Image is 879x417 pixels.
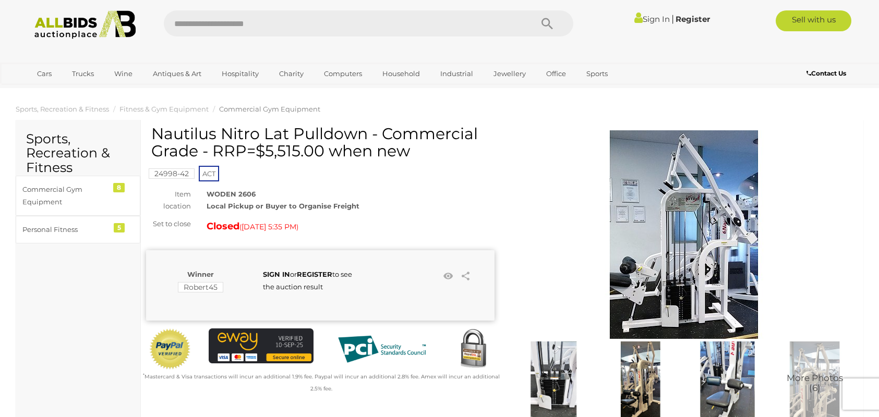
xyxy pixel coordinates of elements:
[242,222,296,231] span: [DATE] 5:35 PM
[239,223,298,231] span: ( )
[187,270,214,278] b: Winner
[776,10,851,31] a: Sell with us
[521,10,573,36] button: Search
[22,183,109,208] div: Commercial Gym Equipment
[209,328,314,363] img: eWAY Payment Gateway
[114,223,125,232] div: 5
[178,282,223,292] mark: Robert45
[138,218,199,230] div: Set to close
[219,105,320,113] a: Commercial Gym Equipment
[580,65,615,82] a: Sports
[16,216,140,243] a: Personal Fitness 5
[149,328,191,370] img: Official PayPal Seal
[138,188,199,213] div: Item location
[22,224,109,236] div: Personal Fitness
[26,132,130,175] h2: Sports, Recreation & Fitness
[297,270,332,278] a: REGISTER
[330,328,434,370] img: PCI DSS compliant
[65,65,101,82] a: Trucks
[207,190,256,198] strong: WODEN 2606
[317,65,369,82] a: Computers
[29,10,142,39] img: Allbids.com.au
[151,125,492,160] h1: Nautilus Nitro Lat Pulldown - Commercial Grade - RRP=$5,515.00 when new
[199,166,219,181] span: ACT
[452,328,494,370] img: Secured by Rapid SSL
[263,270,290,278] a: SIGN IN
[806,69,846,77] b: Contact Us
[376,65,427,82] a: Household
[671,13,674,24] span: |
[634,14,670,24] a: Sign In
[580,130,788,339] img: Nautilus Nitro Lat Pulldown - Commercial Grade - RRP=$5,515.00 when new
[30,65,58,82] a: Cars
[263,270,352,290] span: or to see the auction result
[143,373,500,392] small: Mastercard & Visa transactions will incur an additional 1.9% fee. Paypal will incur an additional...
[107,65,139,82] a: Wine
[272,65,310,82] a: Charity
[676,14,710,24] a: Register
[146,65,208,82] a: Antiques & Art
[30,82,118,100] a: [GEOGRAPHIC_DATA]
[539,65,573,82] a: Office
[487,65,533,82] a: Jewellery
[16,176,140,216] a: Commercial Gym Equipment 8
[787,374,843,393] span: More Photos (6)
[440,268,456,284] li: Watch this item
[119,105,209,113] a: Fitness & Gym Equipment
[149,169,195,178] a: 24998-42
[434,65,480,82] a: Industrial
[207,220,239,232] strong: Closed
[16,105,109,113] a: Sports, Recreation & Fitness
[215,65,266,82] a: Hospitality
[806,68,849,79] a: Contact Us
[113,183,125,192] div: 8
[149,168,195,179] mark: 24998-42
[207,202,359,210] strong: Local Pickup or Buyer to Organise Freight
